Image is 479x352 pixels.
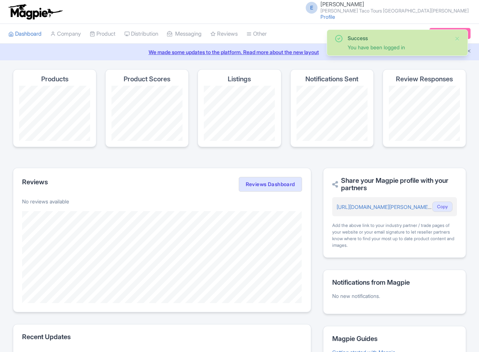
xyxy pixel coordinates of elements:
[320,8,469,13] small: [PERSON_NAME] Taco Tours [GEOGRAPHIC_DATA][PERSON_NAME]
[210,24,238,44] a: Reviews
[429,28,471,39] a: Subscription
[50,24,81,44] a: Company
[167,24,202,44] a: Messaging
[348,34,448,42] div: Success
[4,48,475,56] a: We made some updates to the platform. Read more about the new layout
[466,47,472,56] button: Close announcement
[332,222,457,249] div: Add the above link to your industry partner / trade pages of your website or your email signature...
[332,335,457,342] h2: Magpie Guides
[301,1,469,13] a: E [PERSON_NAME] [PERSON_NAME] Taco Tours [GEOGRAPHIC_DATA][PERSON_NAME]
[332,279,457,286] h2: Notifications from Magpie
[454,34,460,43] button: Close
[348,43,448,51] div: You have been logged in
[41,75,68,83] h4: Products
[305,75,358,83] h4: Notifications Sent
[124,24,158,44] a: Distribution
[8,24,42,44] a: Dashboard
[337,204,469,210] a: [URL][DOMAIN_NAME][PERSON_NAME][PERSON_NAME]
[22,178,48,186] h2: Reviews
[239,177,302,192] a: Reviews Dashboard
[22,333,302,341] h2: Recent Updates
[90,24,116,44] a: Product
[306,2,317,14] span: E
[320,14,335,20] a: Profile
[332,177,457,192] h2: Share your Magpie profile with your partners
[320,1,364,8] span: [PERSON_NAME]
[7,4,64,20] img: logo-ab69f6fb50320c5b225c76a69d11143b.png
[332,292,457,300] p: No new notifications.
[22,198,302,205] p: No reviews available
[432,202,453,212] button: Copy
[396,75,453,83] h4: Review Responses
[124,75,170,83] h4: Product Scores
[246,24,267,44] a: Other
[228,75,251,83] h4: Listings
